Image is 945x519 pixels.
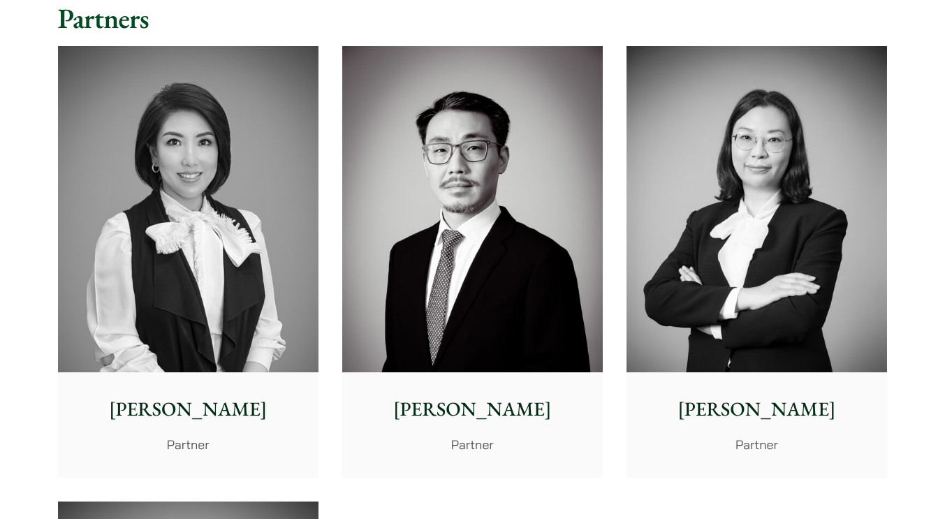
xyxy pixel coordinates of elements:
[69,435,307,454] p: Partner
[638,395,876,424] p: [PERSON_NAME]
[353,395,592,424] p: [PERSON_NAME]
[58,1,888,35] h2: Partners
[627,46,887,478] a: [PERSON_NAME] Partner
[638,435,876,454] p: Partner
[58,46,318,478] a: [PERSON_NAME] Partner
[69,395,307,424] p: [PERSON_NAME]
[353,435,592,454] p: Partner
[342,46,603,478] a: [PERSON_NAME] Partner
